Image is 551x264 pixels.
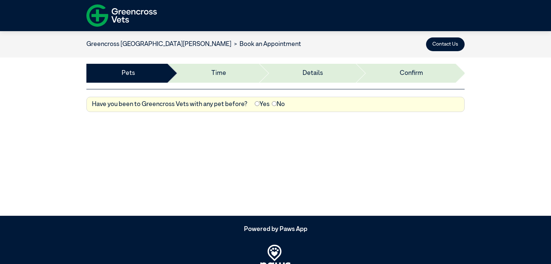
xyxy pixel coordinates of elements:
li: Book an Appointment [231,40,301,49]
label: Have you been to Greencross Vets with any pet before? [92,100,247,109]
input: No [272,101,277,106]
a: Pets [122,69,135,78]
nav: breadcrumb [86,40,301,49]
a: Greencross [GEOGRAPHIC_DATA][PERSON_NAME] [86,41,231,47]
h5: Powered by Paws App [86,226,465,233]
label: No [272,100,285,109]
label: Yes [255,100,270,109]
img: f-logo [86,2,157,29]
button: Contact Us [426,37,465,51]
input: Yes [255,101,260,106]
